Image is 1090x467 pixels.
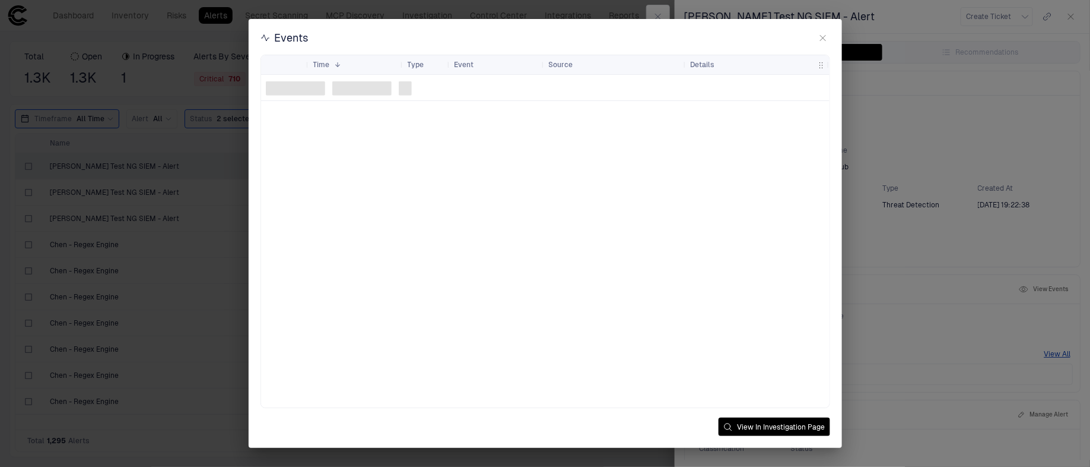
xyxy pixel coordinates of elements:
[691,60,715,70] span: Details
[549,60,573,70] span: Source
[408,60,424,70] span: Type
[719,418,830,436] button: View In Investigation Page
[260,31,309,45] div: Events
[455,60,474,70] span: Event
[313,60,330,70] span: Time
